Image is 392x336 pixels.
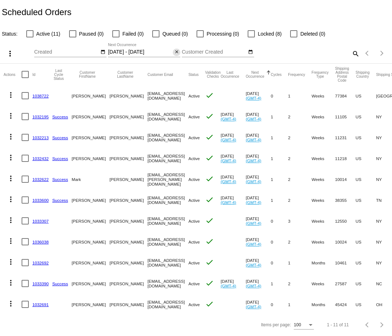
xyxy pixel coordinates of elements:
[271,148,288,169] mat-cell: 1
[32,260,49,265] a: 1032692
[246,148,271,169] mat-cell: [DATE]
[72,294,109,315] mat-cell: [PERSON_NAME]
[288,169,311,190] mat-cell: 2
[188,281,200,286] span: Active
[335,210,356,231] mat-cell: 12550
[356,106,376,127] mat-cell: US
[188,72,198,77] button: Change sorting for Status
[271,127,288,148] mat-cell: 1
[72,127,109,148] mat-cell: [PERSON_NAME]
[52,281,68,286] a: Success
[221,283,236,288] a: (GMT-4)
[6,174,15,183] mat-icon: more_vert
[271,72,281,77] button: Change sorting for Cycles
[335,273,356,294] mat-cell: 27587
[32,156,49,161] a: 1032432
[148,210,189,231] mat-cell: [EMAIL_ADDRESS][DOMAIN_NAME]
[188,135,200,140] span: Active
[182,49,247,55] input: Customer Created
[246,106,271,127] mat-cell: [DATE]
[312,231,335,252] mat-cell: Weeks
[148,127,189,148] mat-cell: [EMAIL_ADDRESS][DOMAIN_NAME]
[100,49,105,55] mat-icon: date_range
[356,169,376,190] mat-cell: US
[246,200,261,205] a: (GMT-4)
[221,179,236,184] a: (GMT-4)
[6,132,15,141] mat-icon: more_vert
[52,156,68,161] a: Success
[335,67,349,82] button: Change sorting for ShippingPostcode
[246,210,271,231] mat-cell: [DATE]
[288,190,311,210] mat-cell: 2
[246,127,271,148] mat-cell: [DATE]
[72,190,109,210] mat-cell: [PERSON_NAME]
[72,148,109,169] mat-cell: [PERSON_NAME]
[188,260,200,265] span: Active
[248,49,253,55] mat-icon: date_range
[288,252,311,273] mat-cell: 1
[32,240,49,244] a: 1036038
[312,148,335,169] mat-cell: Weeks
[72,210,109,231] mat-cell: [PERSON_NAME]
[335,106,356,127] mat-cell: 11105
[221,106,246,127] mat-cell: [DATE]
[205,91,214,100] mat-icon: check
[360,318,375,332] button: Previous page
[188,114,200,119] span: Active
[205,195,214,204] mat-icon: check
[246,242,261,246] a: (GMT-4)
[72,85,109,106] mat-cell: [PERSON_NAME]
[109,71,141,78] button: Change sorting for CustomerLastName
[109,210,147,231] mat-cell: [PERSON_NAME]
[32,94,49,98] a: 1038722
[221,273,246,294] mat-cell: [DATE]
[6,153,15,162] mat-icon: more_vert
[72,252,109,273] mat-cell: [PERSON_NAME]
[288,273,311,294] mat-cell: 2
[6,91,15,99] mat-icon: more_vert
[148,169,189,190] mat-cell: [EMAIL_ADDRESS][PERSON_NAME][DOMAIN_NAME]
[109,231,147,252] mat-cell: [PERSON_NAME]
[32,281,49,286] a: 1033390
[148,72,173,77] button: Change sorting for CustomerEmail
[205,237,214,246] mat-icon: check
[6,195,15,204] mat-icon: more_vert
[271,252,288,273] mat-cell: 0
[148,85,189,106] mat-cell: [EMAIL_ADDRESS][DOMAIN_NAME]
[335,148,356,169] mat-cell: 11218
[205,279,214,287] mat-icon: check
[246,231,271,252] mat-cell: [DATE]
[32,198,49,203] a: 1033600
[246,190,271,210] mat-cell: [DATE]
[356,148,376,169] mat-cell: US
[335,169,356,190] mat-cell: 10014
[6,258,15,266] mat-icon: more_vert
[188,156,200,161] span: Active
[246,117,261,121] a: (GMT-4)
[246,179,261,184] a: (GMT-4)
[34,49,99,55] input: Created
[246,263,261,267] a: (GMT-4)
[356,127,376,148] mat-cell: US
[335,190,356,210] mat-cell: 38355
[246,283,261,288] a: (GMT-4)
[109,127,147,148] mat-cell: [PERSON_NAME]
[288,210,311,231] mat-cell: 3
[312,106,335,127] mat-cell: Weeks
[221,148,246,169] mat-cell: [DATE]
[335,127,356,148] mat-cell: 11231
[221,158,236,163] a: (GMT-4)
[221,71,239,78] button: Change sorting for LastOccurrenceUtc
[288,127,311,148] mat-cell: 2
[271,85,288,106] mat-cell: 0
[375,318,389,332] button: Next page
[312,252,335,273] mat-cell: Months
[122,29,144,38] span: Failed (0)
[246,294,271,315] mat-cell: [DATE]
[312,169,335,190] mat-cell: Weeks
[327,322,349,327] div: 1 - 11 of 11
[271,210,288,231] mat-cell: 0
[162,29,188,38] span: Queued (0)
[288,231,311,252] mat-cell: 2
[205,64,221,85] mat-header-cell: Validation Checks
